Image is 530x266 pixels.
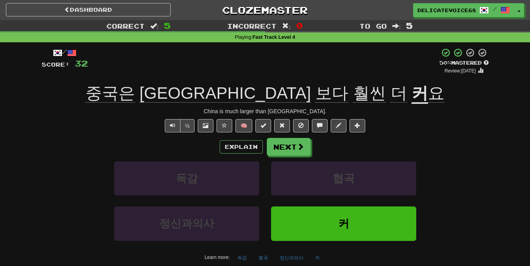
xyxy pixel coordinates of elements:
[139,84,311,103] span: [GEOGRAPHIC_DATA]
[204,255,229,260] small: Learn more:
[176,172,198,185] span: 독감
[254,252,272,264] button: 협곡
[227,22,277,30] span: Incorrect
[6,3,171,16] a: Dashboard
[42,48,88,58] div: /
[106,22,145,30] span: Correct
[114,161,259,195] button: 독감
[255,119,271,132] button: Set this sentence to 100% Mastered (alt+m)
[42,61,70,68] span: Score:
[315,84,348,103] span: 보다
[182,3,347,17] a: Clozemaster
[439,60,451,66] span: 50 %
[311,252,324,264] button: 커
[163,119,195,132] div: Text-to-speech controls
[275,252,308,264] button: 정신과의사
[312,119,328,132] button: Discuss sentence (alt+u)
[493,6,497,12] span: /
[217,119,232,132] button: Favorite sentence (alt+f)
[253,34,295,40] strong: Fast Track Level 4
[417,7,475,14] span: DelicateVoice6836
[271,206,416,241] button: 커
[439,60,489,67] div: Mastered
[235,119,252,132] button: 🧠
[406,21,413,30] span: 5
[86,84,135,103] span: 중국은
[350,119,365,132] button: Add to collection (alt+a)
[413,3,514,17] a: DelicateVoice6836 /
[233,252,251,264] button: 독감
[338,217,349,230] span: 커
[114,206,259,241] button: 정신과의사
[353,84,386,103] span: 훨씬
[164,21,171,30] span: 5
[159,217,214,230] span: 정신과의사
[75,58,88,68] span: 32
[331,119,346,132] button: Edit sentence (alt+d)
[220,140,263,154] button: Explain
[180,119,195,132] button: ½
[391,84,407,103] span: 더
[282,23,291,29] span: :
[42,107,489,115] div: China is much larger than [GEOGRAPHIC_DATA].
[198,119,213,132] button: Show image (alt+x)
[165,119,180,132] button: Play sentence audio (ctl+space)
[296,21,303,30] span: 0
[150,23,159,29] span: :
[392,23,401,29] span: :
[274,119,290,132] button: Reset to 0% Mastered (alt+r)
[428,84,444,103] span: 요
[333,172,355,185] span: 협곡
[359,22,387,30] span: To go
[293,119,309,132] button: Ignore sentence (alt+i)
[444,68,476,74] small: Review: [DATE]
[267,138,311,156] button: Next
[271,161,416,195] button: 협곡
[412,84,428,104] u: 커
